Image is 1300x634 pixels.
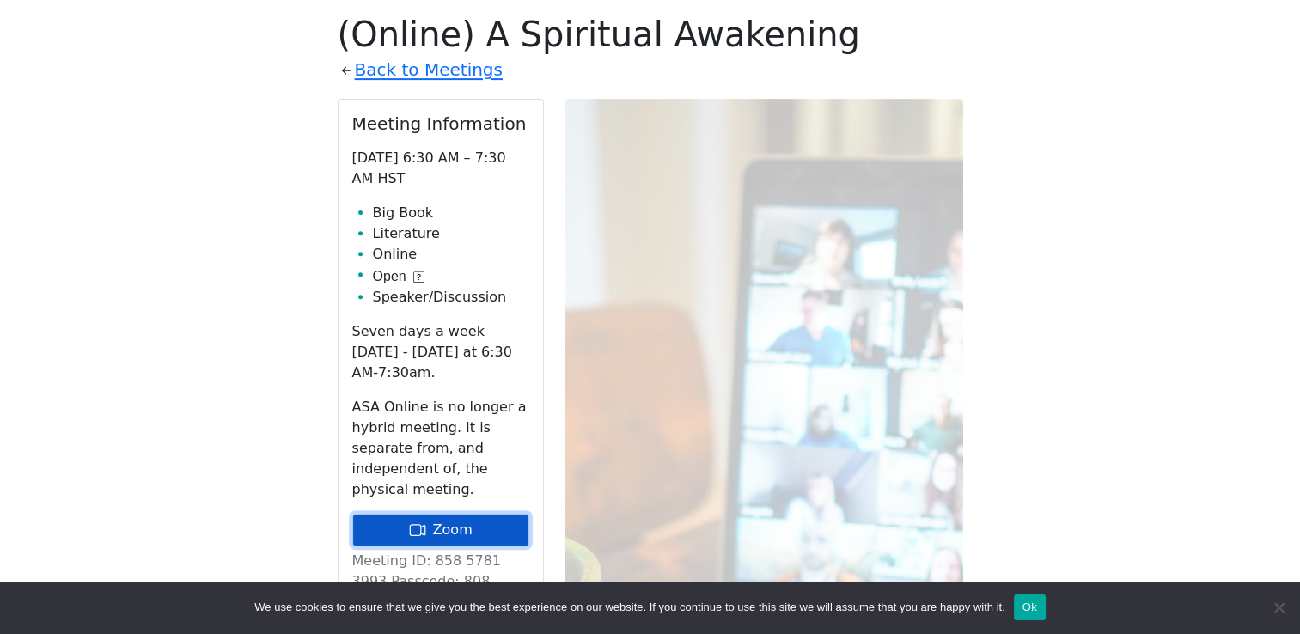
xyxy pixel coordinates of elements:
p: [DATE] 6:30 AM – 7:30 AM HST [352,148,529,189]
h1: (Online) A Spiritual Awakening [338,14,963,55]
li: Big Book [373,203,529,223]
h2: Meeting Information [352,113,529,134]
p: Seven days a week [DATE] - [DATE] at 6:30 AM-7:30am. [352,321,529,383]
span: Open [373,266,406,287]
li: Literature [373,223,529,244]
button: Ok [1014,594,1046,620]
a: Zoom [352,514,529,546]
span: No [1270,599,1287,616]
a: Back to Meetings [355,55,503,85]
li: Online [373,244,529,265]
li: Speaker/Discussion [373,287,529,308]
span: We use cookies to ensure that we give you the best experience on our website. If you continue to ... [254,599,1004,616]
p: ASA Online is no longer a hybrid meeting. It is separate from, and independent of, the physical m... [352,397,529,500]
p: Meeting ID: 858 5781 3993 Passcode: 808 [352,551,529,592]
button: Open [373,266,424,287]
